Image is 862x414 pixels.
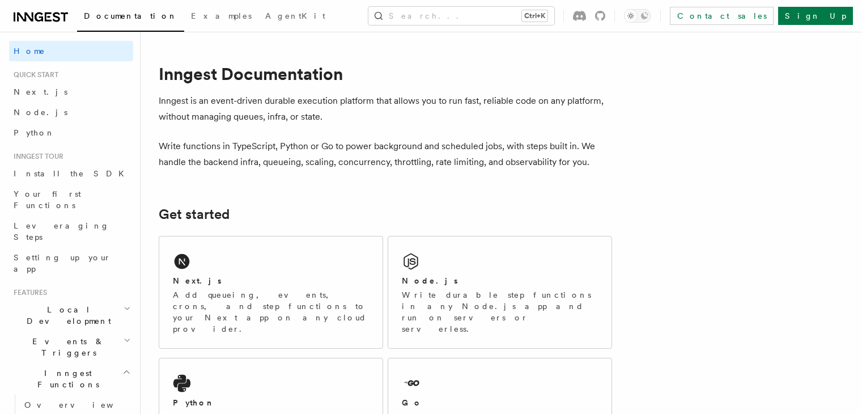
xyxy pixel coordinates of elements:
span: AgentKit [265,11,325,20]
span: Features [9,288,47,297]
h2: Go [402,397,422,408]
a: Setting up your app [9,247,133,279]
span: Quick start [9,70,58,79]
a: Get started [159,206,230,222]
span: Node.js [14,108,67,117]
a: Contact sales [670,7,774,25]
h1: Inngest Documentation [159,64,612,84]
button: Inngest Functions [9,363,133,395]
span: Setting up your app [14,253,111,273]
a: Python [9,122,133,143]
p: Add queueing, events, crons, and step functions to your Next app on any cloud provider. [173,289,369,335]
span: Inngest tour [9,152,63,161]
button: Events & Triggers [9,331,133,363]
p: Inngest is an event-driven durable execution platform that allows you to run fast, reliable code ... [159,93,612,125]
h2: Python [173,397,215,408]
a: AgentKit [258,3,332,31]
span: Local Development [9,304,124,327]
span: Inngest Functions [9,367,122,390]
h2: Node.js [402,275,458,286]
span: Overview [24,400,141,409]
a: Next.js [9,82,133,102]
button: Local Development [9,299,133,331]
span: Python [14,128,55,137]
span: Next.js [14,87,67,96]
kbd: Ctrl+K [522,10,547,22]
a: Node.js [9,102,133,122]
span: Examples [191,11,252,20]
a: Install the SDK [9,163,133,184]
a: Node.jsWrite durable step functions in any Node.js app and run on servers or serverless. [388,236,612,349]
a: Sign Up [778,7,853,25]
a: Home [9,41,133,61]
span: Events & Triggers [9,336,124,358]
span: Install the SDK [14,169,131,178]
p: Write functions in TypeScript, Python or Go to power background and scheduled jobs, with steps bu... [159,138,612,170]
button: Toggle dark mode [624,9,651,23]
a: Next.jsAdd queueing, events, crons, and step functions to your Next app on any cloud provider. [159,236,383,349]
button: Search...Ctrl+K [368,7,554,25]
span: Home [14,45,45,57]
a: Documentation [77,3,184,32]
a: Your first Functions [9,184,133,216]
span: Documentation [84,11,177,20]
span: Leveraging Steps [14,221,109,242]
p: Write durable step functions in any Node.js app and run on servers or serverless. [402,289,598,335]
a: Examples [184,3,258,31]
span: Your first Functions [14,189,81,210]
h2: Next.js [173,275,222,286]
a: Leveraging Steps [9,216,133,247]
